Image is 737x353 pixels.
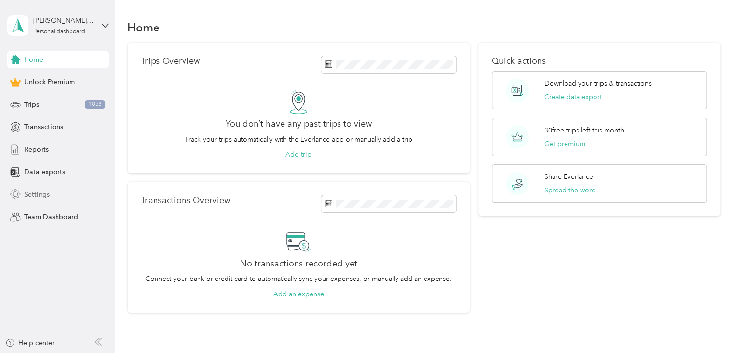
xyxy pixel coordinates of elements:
p: Track your trips automatically with the Everlance app or manually add a trip [185,134,412,145]
p: Trips Overview [141,56,200,66]
button: Add trip [285,149,312,160]
button: Add an expense [273,289,324,299]
span: Reports [24,145,49,155]
span: Transactions [24,122,63,132]
button: Spread the word [544,185,596,195]
p: Download your trips & transactions [544,78,652,88]
span: Home [24,55,43,65]
button: Get premium [544,139,585,149]
h2: No transactions recorded yet [240,259,357,269]
p: Transactions Overview [141,195,230,206]
button: Help center [5,338,55,348]
p: 30 free trips left this month [544,125,624,135]
span: 1053 [85,100,105,109]
iframe: Everlance-gr Chat Button Frame [683,299,737,353]
div: [PERSON_NAME][EMAIL_ADDRESS][DOMAIN_NAME] [33,15,94,26]
span: Data exports [24,167,65,177]
span: Trips [24,100,39,110]
h2: You don’t have any past trips to view [226,119,372,129]
div: Personal dashboard [33,29,85,35]
h1: Home [128,22,160,32]
button: Create data export [544,92,602,102]
span: Team Dashboard [24,212,78,222]
p: Connect your bank or credit card to automatically sync your expenses, or manually add an expense. [145,274,452,284]
span: Unlock Premium [24,77,75,87]
span: Settings [24,190,50,200]
p: Share Everlance [544,172,593,182]
p: Quick actions [492,56,707,66]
